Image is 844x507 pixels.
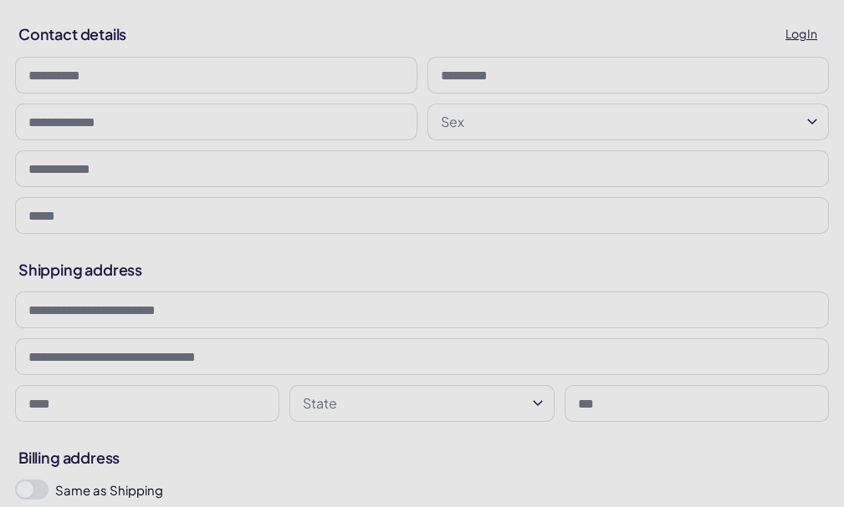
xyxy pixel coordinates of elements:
[775,18,827,50] a: Log In
[18,447,827,468] h2: Billing address
[55,481,829,499] label: Same as Shipping
[18,18,827,50] h2: Contact details
[785,24,817,43] span: Log In
[18,259,827,280] h2: Shipping address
